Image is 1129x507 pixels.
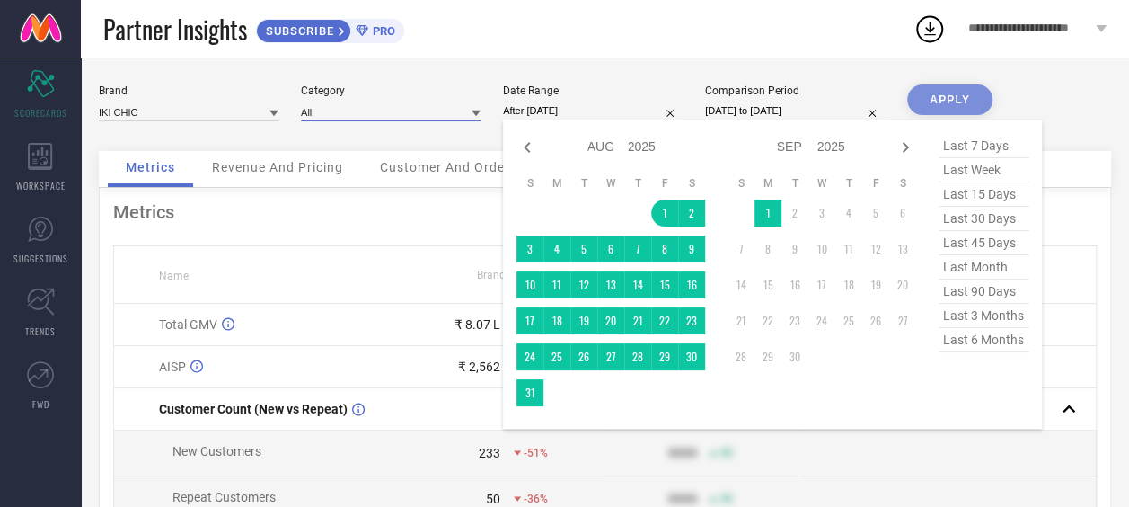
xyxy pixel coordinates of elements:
span: last 3 months [939,304,1028,328]
td: Thu Sep 25 2025 [835,307,862,334]
td: Sun Aug 31 2025 [516,379,543,406]
span: last 45 days [939,231,1028,255]
span: -51% [524,447,548,459]
td: Tue Sep 09 2025 [781,236,808,262]
td: Sun Sep 07 2025 [728,236,754,262]
td: Sat Aug 23 2025 [678,307,705,334]
div: 233 [479,446,500,460]
td: Thu Sep 18 2025 [835,271,862,298]
span: Customer And Orders [380,160,517,174]
span: last 15 days [939,182,1028,207]
th: Sunday [516,176,543,191]
td: Sun Aug 10 2025 [516,271,543,298]
span: last 6 months [939,328,1028,352]
th: Thursday [624,176,651,191]
td: Thu Sep 11 2025 [835,236,862,262]
div: Brand [99,84,278,97]
a: SUBSCRIBEPRO [256,14,404,43]
td: Sat Aug 16 2025 [678,271,705,298]
div: ₹ 2,562 [458,360,500,374]
div: Next month [895,137,916,158]
td: Mon Aug 04 2025 [543,236,570,262]
div: ₹ 8.07 L [454,317,500,332]
td: Fri Sep 26 2025 [862,307,889,334]
td: Fri Aug 01 2025 [651,200,678,227]
span: 50 [719,493,732,505]
td: Sun Aug 17 2025 [516,307,543,334]
td: Thu Aug 14 2025 [624,271,651,298]
span: TRENDS [25,325,56,338]
input: Select comparison period [705,102,885,120]
div: Metrics [113,201,1097,223]
td: Sat Aug 30 2025 [678,343,705,370]
span: Total GMV [159,317,217,332]
th: Wednesday [597,176,624,191]
td: Wed Sep 24 2025 [808,307,835,334]
div: 9999 [667,446,696,460]
td: Fri Aug 08 2025 [651,236,678,262]
div: Previous month [516,137,538,158]
td: Sat Sep 06 2025 [889,200,916,227]
td: Tue Aug 12 2025 [570,271,597,298]
span: New Customers [172,444,261,458]
td: Mon Aug 25 2025 [543,343,570,370]
th: Tuesday [570,176,597,191]
div: Date Range [503,84,683,97]
td: Wed Aug 13 2025 [597,271,624,298]
div: 50 [486,492,500,506]
div: Open download list [913,13,946,45]
td: Sat Sep 20 2025 [889,271,916,298]
th: Thursday [835,176,862,191]
td: Tue Sep 02 2025 [781,200,808,227]
td: Wed Aug 06 2025 [597,236,624,262]
td: Fri Sep 12 2025 [862,236,889,262]
td: Sat Aug 09 2025 [678,236,705,262]
td: Fri Sep 19 2025 [862,271,889,298]
th: Sunday [728,176,754,191]
div: 9999 [667,492,696,506]
td: Thu Aug 21 2025 [624,307,651,334]
td: Wed Sep 17 2025 [808,271,835,298]
span: Repeat Customers [172,490,276,504]
td: Fri Aug 29 2025 [651,343,678,370]
th: Wednesday [808,176,835,191]
span: last month [939,255,1028,280]
td: Mon Sep 01 2025 [754,200,781,227]
span: Metrics [126,160,175,174]
span: last week [939,158,1028,182]
th: Friday [862,176,889,191]
td: Sun Aug 24 2025 [516,343,543,370]
td: Sun Sep 14 2025 [728,271,754,298]
td: Tue Aug 19 2025 [570,307,597,334]
td: Tue Sep 30 2025 [781,343,808,370]
span: Name [159,270,189,282]
td: Sun Aug 03 2025 [516,236,543,262]
div: Category [301,84,481,97]
td: Wed Sep 03 2025 [808,200,835,227]
span: 50 [719,447,732,459]
span: SUGGESTIONS [13,252,68,265]
td: Fri Aug 22 2025 [651,307,678,334]
span: PRO [368,24,395,38]
span: Partner Insights [103,11,247,48]
td: Mon Sep 29 2025 [754,343,781,370]
span: -36% [524,493,548,505]
td: Mon Aug 18 2025 [543,307,570,334]
td: Sun Sep 28 2025 [728,343,754,370]
span: last 30 days [939,207,1028,231]
td: Tue Sep 23 2025 [781,307,808,334]
th: Friday [651,176,678,191]
td: Sat Aug 02 2025 [678,200,705,227]
td: Mon Sep 15 2025 [754,271,781,298]
td: Thu Sep 04 2025 [835,200,862,227]
td: Sun Sep 21 2025 [728,307,754,334]
td: Wed Sep 10 2025 [808,236,835,262]
span: SCORECARDS [14,106,67,120]
span: WORKSPACE [16,179,66,192]
th: Monday [754,176,781,191]
span: SUBSCRIBE [257,24,339,38]
td: Fri Sep 05 2025 [862,200,889,227]
span: Customer Count (New vs Repeat) [159,402,348,416]
span: AISP [159,360,186,374]
td: Thu Aug 28 2025 [624,343,651,370]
